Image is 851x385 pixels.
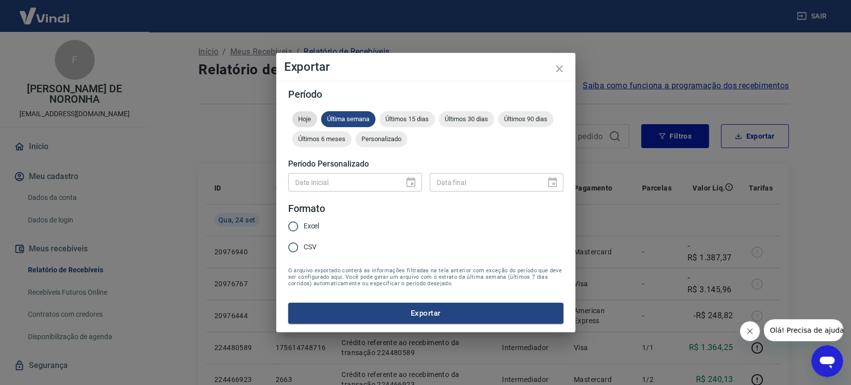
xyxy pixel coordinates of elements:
[288,267,563,287] span: O arquivo exportado conterá as informações filtradas na tela anterior com exceção do período que ...
[379,115,435,123] span: Últimos 15 dias
[288,303,563,324] button: Exportar
[292,131,351,147] div: Últimos 6 meses
[292,111,317,127] div: Hoje
[288,159,563,169] h5: Período Personalizado
[439,115,494,123] span: Últimos 30 dias
[498,111,553,127] div: Últimos 90 dias
[6,7,84,15] span: Olá! Precisa de ajuda?
[355,135,407,143] span: Personalizado
[288,173,397,192] input: DD/MM/YYYY
[498,115,553,123] span: Últimos 90 dias
[288,201,326,216] legend: Formato
[764,319,843,341] iframe: Mensagem da empresa
[547,57,571,81] button: close
[811,345,843,377] iframe: Botão para abrir a janela de mensagens
[292,135,351,143] span: Últimos 6 meses
[304,221,320,231] span: Excel
[430,173,538,192] input: DD/MM/YYYY
[379,111,435,127] div: Últimos 15 dias
[321,111,375,127] div: Última semana
[288,89,563,99] h5: Período
[321,115,375,123] span: Última semana
[355,131,407,147] div: Personalizado
[304,242,317,252] span: CSV
[292,115,317,123] span: Hoje
[740,321,760,341] iframe: Fechar mensagem
[284,61,567,73] h4: Exportar
[439,111,494,127] div: Últimos 30 dias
